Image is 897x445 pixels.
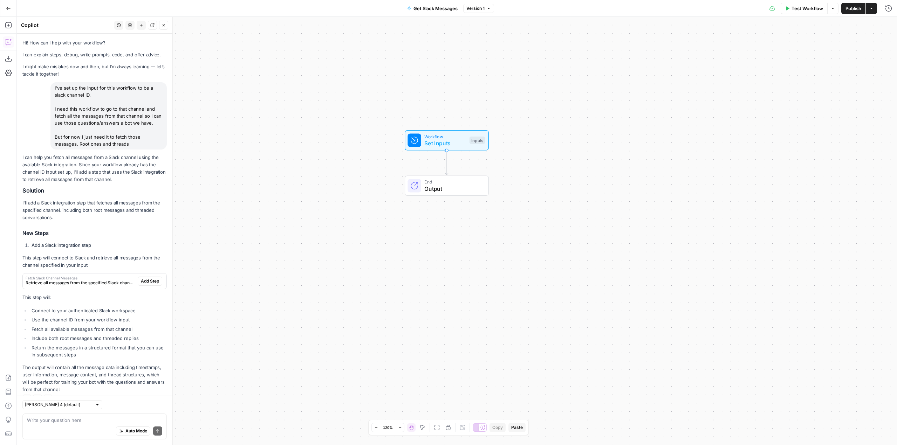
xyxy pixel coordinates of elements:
span: Workflow [424,133,466,140]
span: Copy [492,424,503,431]
g: Edge from start to end [445,151,448,175]
li: Use the channel ID from your workflow input [30,316,167,323]
li: Fetch all available messages from that channel [30,326,167,333]
div: EndOutput [382,176,512,196]
h3: New Steps [22,229,167,238]
div: Inputs [470,137,485,144]
p: Hi! How can I help with your workflow? [22,39,167,47]
h2: Solution [22,187,167,194]
p: The output will contain all the message data including timestamps, user information, message cont... [22,364,167,394]
li: Include both root messages and threaded replies [30,335,167,342]
span: 120% [383,425,393,430]
button: Paste [508,423,526,432]
div: I've set up the input for this workflow to be a slack channel ID. I need this workflow to go to t... [50,82,167,150]
p: I'll add a Slack integration step that fetches all messages from the specified channel, including... [22,199,167,221]
button: Version 1 [463,4,494,13]
span: End [424,179,481,185]
button: Auto Mode [116,426,150,436]
p: This step will connect to Slack and retrieve all messages from the channel specified in your input. [22,254,167,269]
strong: Add a Slack integration step [32,242,91,248]
span: Test Workflow [792,5,823,12]
p: I can explain steps, debug, write prompts, code, and offer advice. [22,51,167,58]
span: Get Slack Messages [413,5,458,12]
span: Paste [511,424,523,431]
li: Return the messages in a structured format that you can use in subsequent steps [30,344,167,358]
p: I might make mistakes now and then, but I’m always learning — let’s tackle it together! [22,63,167,78]
li: Connect to your authenticated Slack workspace [30,307,167,314]
div: Copilot [21,22,112,29]
div: WorkflowSet InputsInputs [382,130,512,151]
span: Output [424,185,481,193]
span: Auto Mode [125,428,147,434]
span: Set Inputs [424,139,466,147]
p: I can help you fetch all messages from a Slack channel using the available Slack integration. Sin... [22,154,167,183]
button: Add Step [138,277,162,286]
input: Claude Sonnet 4 (default) [25,401,92,408]
span: Version 1 [466,5,485,12]
button: Get Slack Messages [403,3,462,14]
button: Test Workflow [781,3,827,14]
button: Publish [841,3,865,14]
span: Add Step [141,278,159,284]
p: This step will: [22,294,167,301]
span: Retrieve all messages from the specified Slack channel, including threaded conversations [26,280,135,286]
span: Publish [845,5,861,12]
span: Fetch Slack Channel Messages [26,276,135,280]
button: Copy [489,423,506,432]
